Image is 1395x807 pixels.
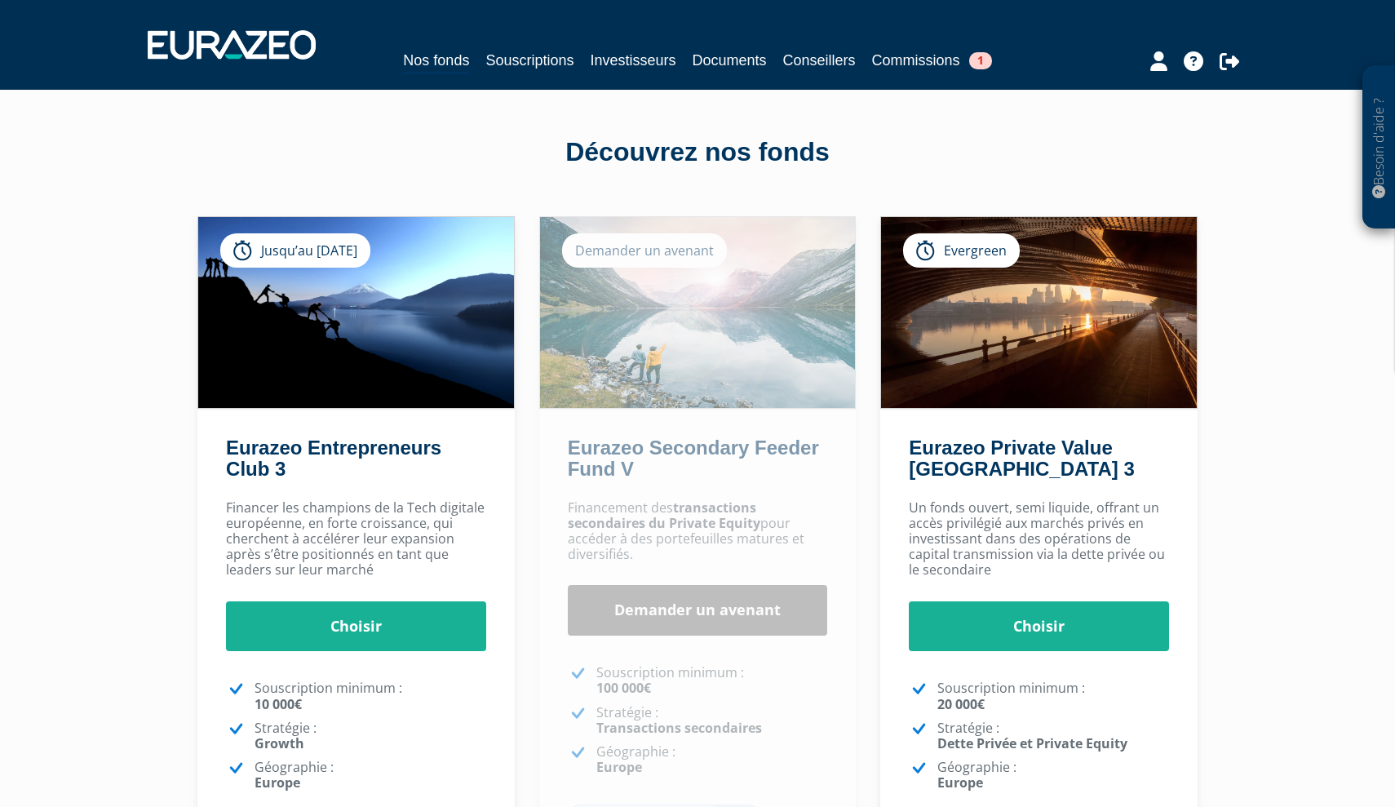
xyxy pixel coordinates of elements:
a: Choisir [226,601,486,652]
img: Eurazeo Entrepreneurs Club 3 [198,217,514,408]
span: 1 [969,52,992,69]
strong: Dette Privée et Private Equity [937,734,1127,752]
a: Souscriptions [485,49,573,72]
strong: transactions secondaires du Private Equity [568,499,760,532]
p: Stratégie : [937,721,1169,752]
strong: 100 000€ [596,679,651,697]
div: Evergreen [903,233,1020,268]
a: Conseillers [783,49,856,72]
a: Eurazeo Secondary Feeder Fund V [568,437,819,480]
a: Documents [693,49,767,72]
img: Eurazeo Secondary Feeder Fund V [540,217,856,408]
strong: Europe [937,774,983,791]
strong: Europe [596,758,642,776]
a: Investisseurs [590,49,675,72]
p: Financement des pour accéder à des portefeuilles matures et diversifiés. [568,500,828,563]
strong: 10 000€ [255,695,302,713]
p: Financer les champions de la Tech digitale européenne, en forte croissance, qui cherchent à accél... [226,500,486,579]
a: Demander un avenant [568,585,828,636]
div: Jusqu’au [DATE] [220,233,370,268]
div: Découvrez nos fonds [232,134,1162,171]
img: Eurazeo Private Value Europe 3 [881,217,1197,408]
a: Nos fonds [403,49,469,74]
strong: 20 000€ [937,695,985,713]
strong: Transactions secondaires [596,719,762,737]
a: Commissions1 [872,49,992,72]
a: Choisir [909,601,1169,652]
img: 1732889491-logotype_eurazeo_blanc_rvb.png [148,30,316,60]
p: Stratégie : [255,721,486,752]
p: Géographie : [937,760,1169,791]
p: Géographie : [596,744,828,775]
p: Besoin d'aide ? [1370,74,1388,221]
a: Eurazeo Entrepreneurs Club 3 [226,437,441,480]
div: Demander un avenant [562,233,727,268]
p: Souscription minimum : [596,665,828,696]
p: Stratégie : [596,705,828,736]
a: Eurazeo Private Value [GEOGRAPHIC_DATA] 3 [909,437,1134,480]
p: Souscription minimum : [255,681,486,712]
p: Géographie : [255,760,486,791]
p: Un fonds ouvert, semi liquide, offrant un accès privilégié aux marchés privés en investissant dan... [909,500,1169,579]
strong: Growth [255,734,304,752]
p: Souscription minimum : [937,681,1169,712]
strong: Europe [255,774,300,791]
